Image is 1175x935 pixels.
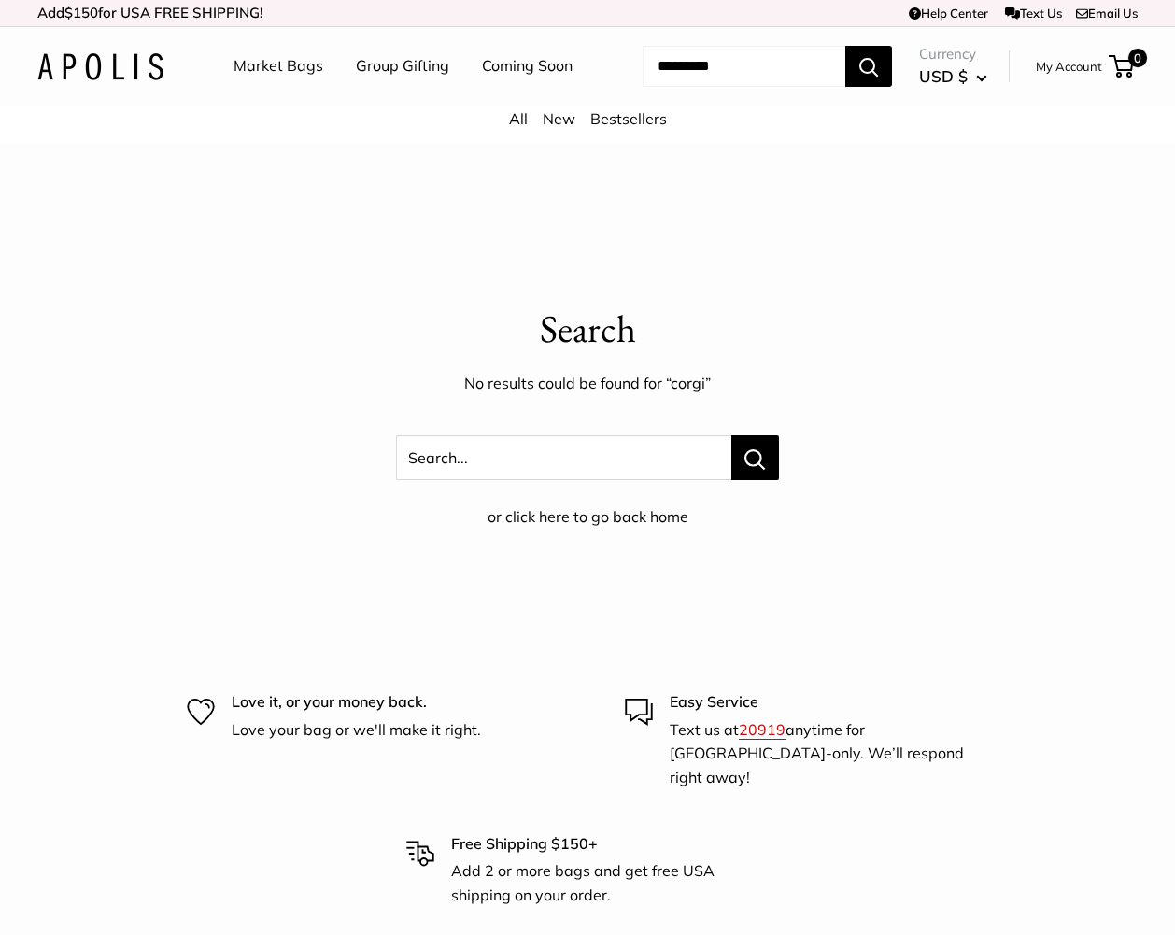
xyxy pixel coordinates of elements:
[37,370,1138,398] p: No results could be found for “corgi”
[1005,6,1062,21] a: Text Us
[234,52,323,80] a: Market Bags
[356,52,449,80] a: Group Gifting
[909,6,988,21] a: Help Center
[482,52,573,80] a: Coming Soon
[845,46,892,87] button: Search
[590,109,667,128] a: Bestsellers
[731,435,779,480] button: Search...
[670,718,988,790] p: Text us at anytime for [GEOGRAPHIC_DATA]-only. We’ll respond right away!
[739,720,786,739] a: 20919
[451,832,770,857] p: Free Shipping $150+
[643,46,845,87] input: Search...
[451,859,770,907] p: Add 2 or more bags and get free USA shipping on your order.
[509,109,528,128] a: All
[1111,55,1134,78] a: 0
[1036,55,1102,78] a: My Account
[488,507,688,526] a: or click here to go back home
[543,109,575,128] a: New
[919,66,968,86] span: USD $
[1128,49,1147,67] span: 0
[670,690,988,715] p: Easy Service
[919,41,987,67] span: Currency
[919,62,987,92] button: USD $
[1076,6,1138,21] a: Email Us
[64,4,98,21] span: $150
[232,718,481,743] p: Love your bag or we'll make it right.
[37,302,1138,357] p: Search
[232,690,481,715] p: Love it, or your money back.
[37,53,163,80] img: Apolis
